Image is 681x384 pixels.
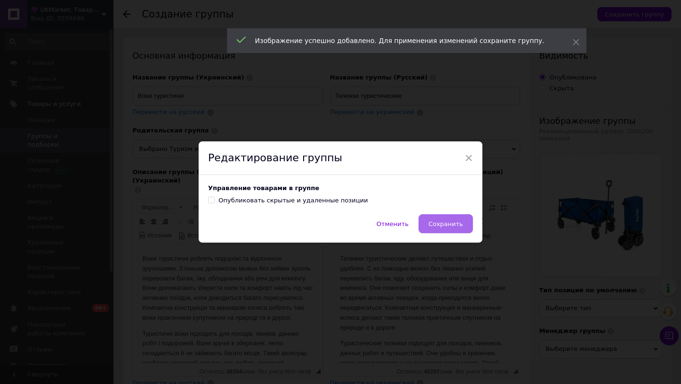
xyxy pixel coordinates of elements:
[9,9,180,88] p: Тележки туристические делают путешествия и отдых удобнее. С их помощью можно без лишних усилий пе...
[208,184,473,192] div: Управление товарами в группе
[9,9,180,19] body: Визуальный текстовый редактор, 822A4795-14DF-413F-A3D4-5B11AFBE9D92
[255,36,549,45] div: Изображение успешно добавлено. Для применения изменений сохраните группу.
[9,9,180,19] body: Визуальный текстовый редактор, 9A66BCEC-C609-4AC7-8963-7E928480CDDA
[428,220,463,227] span: Сохранить
[9,9,180,153] body: Визуальный текстовый редактор, 25D6033A-060A-4410-855E-B8237810BDCB
[9,85,180,154] p: Туристичні візки підходять для походів, пікніків, дачних робіт і подорожей. Вони зручні в зберіга...
[419,214,473,233] button: Сохранить
[199,141,482,175] div: Редактирование группы
[367,214,419,233] button: Отменить
[9,9,180,79] p: Візки туристичні роблять подорожі та відпочинок зручнішими. З їхньою допомогою можна без зайвих з...
[9,94,180,163] p: Туристические тележки подходят для походов, пикников, дачных работ и путешествий. Они удобны в хр...
[9,9,180,163] body: Визуальный текстовый редактор, 623C4565-083F-42E5-B9ED-F5F4CCD0D884
[464,150,473,166] span: ×
[376,220,409,227] span: Отменить
[218,196,368,205] div: Опубликовать скрытые и удаленные позиции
